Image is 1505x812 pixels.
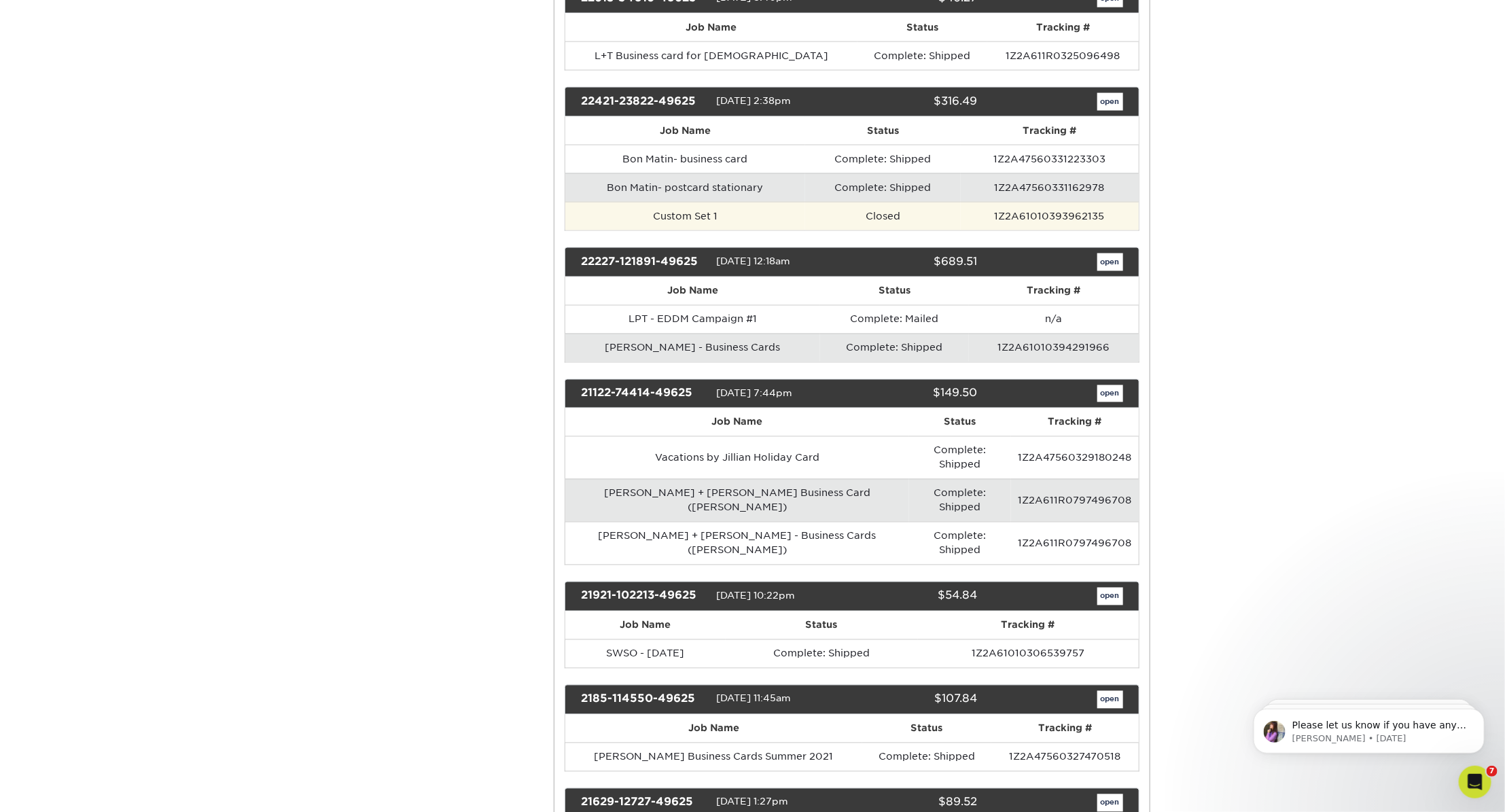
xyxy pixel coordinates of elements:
[862,715,991,743] th: Status
[565,145,805,173] td: Bon Matin- business card
[857,41,987,70] td: Complete: Shipped
[909,408,1012,436] th: Status
[805,173,961,202] td: Complete: Shipped
[842,794,987,812] div: $89.52
[565,14,857,41] th: Job Name
[842,93,987,111] div: $316.49
[969,305,1139,334] td: n/a
[565,277,820,305] th: Job Name
[909,522,1012,565] td: Complete: Shipped
[565,305,820,334] td: LPT - EDDM Campaign #1
[1097,385,1123,403] a: open
[565,408,909,436] th: Job Name
[1011,479,1138,522] td: 1Z2A611R0797496708
[969,277,1139,305] th: Tracking #
[571,93,716,111] div: 22421-23822-49625
[918,612,1139,639] th: Tracking #
[716,255,790,266] span: [DATE] 12:18am
[1487,766,1498,777] span: 7
[571,794,716,812] div: 21629-12727-49625
[716,693,791,704] span: [DATE] 11:45am
[820,305,969,334] td: Complete: Mailed
[726,639,918,668] td: Complete: Shipped
[565,173,805,202] td: Bon Matin- postcard stationary
[726,612,918,639] th: Status
[571,588,716,605] div: 21921-102213-49625
[961,173,1138,202] td: 1Z2A47560331162978
[565,334,820,362] td: [PERSON_NAME] - Business Cards
[842,253,987,271] div: $689.51
[565,639,726,668] td: SWSO - [DATE]
[565,202,805,230] td: Custom Set 1
[987,14,1138,41] th: Tracking #
[909,436,1012,479] td: Complete: Shipped
[1097,794,1123,812] a: open
[716,796,788,807] span: [DATE] 1:27pm
[805,145,961,173] td: Complete: Shipped
[565,117,805,145] th: Job Name
[918,639,1139,668] td: 1Z2A61010306539757
[565,479,909,522] td: [PERSON_NAME] + [PERSON_NAME] Business Card ([PERSON_NAME])
[1097,93,1123,111] a: open
[961,145,1138,173] td: 1Z2A47560331223303
[991,743,1138,771] td: 1Z2A47560327470518
[565,612,726,639] th: Job Name
[961,117,1138,145] th: Tracking #
[716,387,792,398] span: [DATE] 7:44pm
[820,277,969,305] th: Status
[961,202,1138,230] td: 1Z2A61010393962135
[857,14,987,41] th: Status
[969,334,1139,362] td: 1Z2A61010394291966
[820,334,969,362] td: Complete: Shipped
[565,436,909,479] td: Vacations by Jillian Holiday Card
[842,588,987,605] div: $54.84
[1459,766,1491,798] iframe: Intercom live chat
[565,715,862,743] th: Job Name
[571,385,716,403] div: 21122-74414-49625
[987,41,1138,70] td: 1Z2A611R0325096498
[716,95,791,106] span: [DATE] 2:38pm
[716,590,795,601] span: [DATE] 10:22pm
[571,691,716,709] div: 2185-114550-49625
[909,479,1012,522] td: Complete: Shipped
[1097,691,1123,709] a: open
[565,743,862,771] td: [PERSON_NAME] Business Cards Summer 2021
[1011,408,1138,436] th: Tracking #
[862,743,991,771] td: Complete: Shipped
[805,117,961,145] th: Status
[1011,436,1138,479] td: 1Z2A47560329180248
[842,691,987,709] div: $107.84
[1097,253,1123,271] a: open
[842,385,987,403] div: $149.50
[1011,522,1138,565] td: 1Z2A611R0797496708
[991,715,1138,743] th: Tracking #
[1097,588,1123,605] a: open
[805,202,961,230] td: Closed
[571,253,716,271] div: 22227-121891-49625
[1233,680,1505,775] iframe: Intercom notifications message
[565,522,909,565] td: [PERSON_NAME] + [PERSON_NAME] - Business Cards ([PERSON_NAME])
[565,41,857,70] td: L+T Business card for [DEMOGRAPHIC_DATA]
